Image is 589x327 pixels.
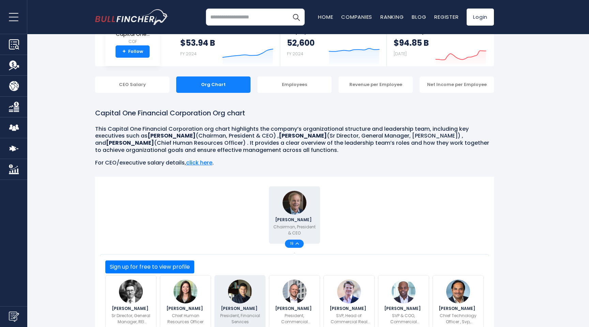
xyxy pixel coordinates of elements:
span: [PERSON_NAME] [439,307,477,311]
a: Home [318,13,333,20]
p: For CEO/executive salary details, . [95,159,494,167]
p: Chief Technology Officer , Svp, Financial Services [437,313,479,325]
p: This Capital One Financial Corporation org chart highlights the company’s organizational structur... [95,126,494,154]
strong: $94.85 B [394,38,429,48]
a: Market Capitalization $94.85 B [DATE] [387,22,493,66]
small: FY 2024 [287,51,303,57]
img: Sanjiv Yajnik [228,280,252,303]
b: [PERSON_NAME] [148,132,196,140]
img: Richard D. Fairbank [283,191,306,215]
img: Aron Dalley [119,280,143,303]
a: Go to homepage [95,9,168,25]
span: Employees [287,28,379,35]
p: Chairman, President & CEO [273,224,316,236]
img: Neal Blinde [283,280,306,303]
span: Revenue [180,28,273,35]
img: Kaitlin Haggerty [173,280,197,303]
a: Login [467,9,494,26]
small: COF [116,39,150,45]
strong: 52,600 [287,38,315,48]
span: [PERSON_NAME] [275,307,314,311]
div: Revenue per Employee [338,76,413,93]
img: bullfincher logo [95,9,168,25]
a: Companies [341,13,372,20]
a: click here [186,159,212,167]
a: Revenue $53.94 B FY 2024 [173,22,280,66]
span: [PERSON_NAME] [166,307,205,311]
p: SVP, Head of Commercial Real Estate [328,313,370,325]
span: 19 [290,242,296,245]
b: [PERSON_NAME] [279,132,327,140]
div: Employees [257,76,332,93]
img: Kamlesh Talreja [446,280,470,303]
p: SVP & COO, Commercial Banking [382,313,425,325]
button: Search [288,9,305,26]
img: Joshua Howes [337,280,361,303]
b: [PERSON_NAME] [106,139,154,147]
a: Richard D. Fairbank [PERSON_NAME] Chairman, President & CEO 19 [269,186,320,244]
span: [PERSON_NAME] [384,307,423,311]
button: Sign up for free to view profile [105,260,194,273]
p: President, Commercial Banking [273,313,316,325]
a: Employees 52,600 FY 2024 [280,22,386,66]
span: Capital One... [116,31,150,37]
p: Sr Director, General Manager, REI Cobrand [110,313,152,325]
strong: + [122,48,126,55]
img: Corey Lee [392,280,416,303]
small: FY 2024 [180,51,197,57]
span: [PERSON_NAME] [275,218,314,222]
span: [PERSON_NAME] [112,307,150,311]
a: +Follow [116,45,150,58]
strong: $53.94 B [180,38,215,48]
h1: Capital One Financial Corporation Org chart [95,108,494,118]
div: CEO Salary [95,76,169,93]
div: Org Chart [176,76,251,93]
small: [DATE] [394,51,407,57]
a: Ranking [380,13,404,20]
p: Chief Human Resources Officer [164,313,207,325]
a: Register [434,13,458,20]
p: President, Financial Services [219,313,261,325]
div: Net Income per Employee [420,76,494,93]
a: Blog [412,13,426,20]
span: Market Capitalization [394,28,486,35]
span: [PERSON_NAME] [221,307,259,311]
span: [PERSON_NAME] [330,307,368,311]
